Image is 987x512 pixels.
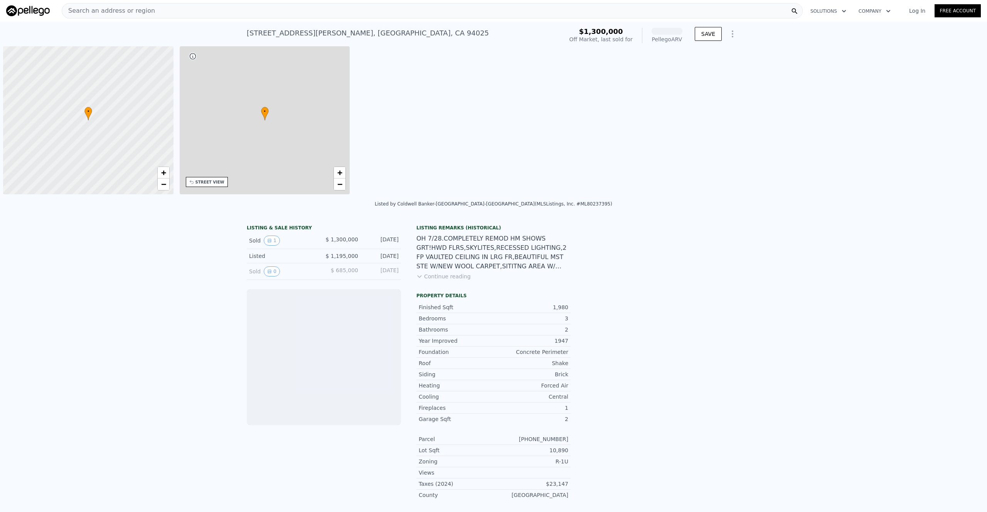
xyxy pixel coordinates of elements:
[935,4,981,17] a: Free Account
[337,179,342,189] span: −
[493,435,568,443] div: [PHONE_NUMBER]
[264,236,280,246] button: View historical data
[261,108,269,115] span: •
[493,446,568,454] div: 10,890
[493,371,568,378] div: Brick
[158,179,169,190] a: Zoom out
[334,167,345,179] a: Zoom in
[416,293,571,299] div: Property details
[419,446,493,454] div: Lot Sqft
[334,179,345,190] a: Zoom out
[247,225,401,232] div: LISTING & SALE HISTORY
[725,26,740,42] button: Show Options
[419,382,493,389] div: Heating
[6,5,50,16] img: Pellego
[364,236,399,246] div: [DATE]
[419,435,493,443] div: Parcel
[261,107,269,120] div: •
[419,303,493,311] div: Finished Sqft
[416,234,571,271] div: OH 7/28.COMPLETELY REMOD HM SHOWS GRT!HWD FLRS,SKYLITES,RECESSED LIGHTING,2 FP VAULTED CEILING IN...
[247,28,489,39] div: [STREET_ADDRESS][PERSON_NAME] , [GEOGRAPHIC_DATA] , CA 94025
[493,348,568,356] div: Concrete Perimeter
[493,315,568,322] div: 3
[493,415,568,423] div: 2
[419,491,493,499] div: County
[493,382,568,389] div: Forced Air
[84,108,92,115] span: •
[493,404,568,412] div: 1
[161,168,166,177] span: +
[419,393,493,401] div: Cooling
[325,236,358,243] span: $ 1,300,000
[419,326,493,333] div: Bathrooms
[493,326,568,333] div: 2
[652,35,682,43] div: Pellego ARV
[493,458,568,465] div: R-1U
[195,179,224,185] div: STREET VIEW
[158,167,169,179] a: Zoom in
[579,27,623,35] span: $1,300,000
[419,458,493,465] div: Zoning
[493,337,568,345] div: 1947
[419,315,493,322] div: Bedrooms
[364,266,399,276] div: [DATE]
[493,303,568,311] div: 1,980
[331,267,358,273] span: $ 685,000
[84,107,92,120] div: •
[493,491,568,499] div: [GEOGRAPHIC_DATA]
[337,168,342,177] span: +
[695,27,722,41] button: SAVE
[804,4,852,18] button: Solutions
[249,236,318,246] div: Sold
[249,252,318,260] div: Listed
[419,415,493,423] div: Garage Sqft
[416,225,571,231] div: Listing Remarks (Historical)
[325,253,358,259] span: $ 1,195,000
[161,179,166,189] span: −
[419,404,493,412] div: Fireplaces
[419,348,493,356] div: Foundation
[264,266,280,276] button: View historical data
[493,480,568,488] div: $23,147
[852,4,897,18] button: Company
[419,480,493,488] div: Taxes (2024)
[416,273,471,280] button: Continue reading
[900,7,935,15] a: Log In
[419,359,493,367] div: Roof
[493,359,568,367] div: Shake
[569,35,633,43] div: Off Market, last sold for
[419,469,493,477] div: Views
[419,371,493,378] div: Siding
[364,252,399,260] div: [DATE]
[249,266,318,276] div: Sold
[62,6,155,15] span: Search an address or region
[493,393,568,401] div: Central
[375,201,612,207] div: Listed by Coldwell Banker-[GEOGRAPHIC_DATA]-[GEOGRAPHIC_DATA] (MLSListings, Inc. #ML80237395)
[419,337,493,345] div: Year Improved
